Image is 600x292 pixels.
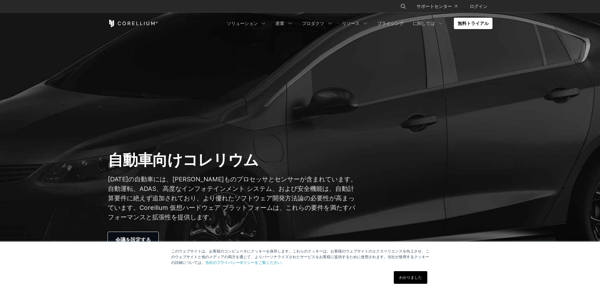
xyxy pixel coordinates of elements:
a: コレリウム ホーム [108,20,158,27]
font: 産業 [275,20,284,27]
button: 捜索 [398,1,409,12]
div: ナビゲーションメニュー [223,18,492,29]
font: プロダクツ [302,20,324,27]
font: ソリューション [227,20,258,27]
font: に関しては [413,20,435,27]
a: 無料トライアル [454,18,492,29]
font: リソース [342,20,360,27]
h1: 自動車向けコレリウム [108,150,360,169]
a: わかりました [394,271,427,284]
p: このウェブサイトは、お客様のコンピュータにクッキーを保存します。これらのクッキーは、お客様のウェブサイトのエクスペリエンスを向上させ、このウェブサイトと他のメディアの両方を通じて、よりパーソナラ... [171,248,429,265]
a: 会議を設定する [108,232,158,247]
p: [DATE]の自動車には、[PERSON_NAME]ものプロセッサとセンサーが含まれています。自動運転、ADAS、高度なインフォテインメント システム、および安全機能は、自動計算要件に絶えず追加... [108,174,360,222]
a: プライシング [374,18,408,29]
div: ナビゲーションメニュー [393,1,492,12]
a: ログイン [465,1,492,12]
a: 当社のプライバシーポリシーをご覧ください。 [205,260,285,265]
span: 会議を設定する [115,236,151,243]
font: サポートセンター [417,3,452,9]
